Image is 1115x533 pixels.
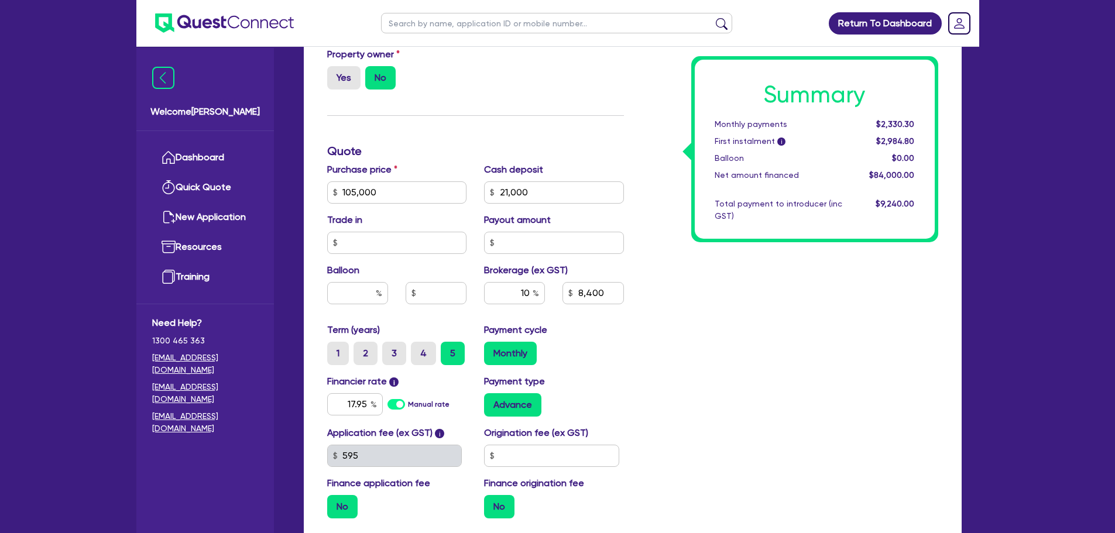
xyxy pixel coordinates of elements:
div: Monthly payments [706,118,851,130]
img: quick-quote [162,180,176,194]
label: 1 [327,342,349,365]
a: Return To Dashboard [829,12,942,35]
label: Financier rate [327,374,399,388]
label: Purchase price [327,163,397,177]
a: Dashboard [152,143,258,173]
label: Payout amount [484,213,551,227]
span: Need Help? [152,316,258,330]
a: [EMAIL_ADDRESS][DOMAIN_NAME] [152,352,258,376]
label: Manual rate [408,399,450,410]
label: Finance origination fee [484,476,584,490]
a: Quick Quote [152,173,258,202]
label: No [484,495,514,518]
a: Dropdown toggle [944,8,975,39]
img: resources [162,240,176,254]
img: quest-connect-logo-blue [155,13,294,33]
span: $84,000.00 [869,170,914,180]
label: Property owner [327,47,400,61]
label: No [365,66,396,90]
a: [EMAIL_ADDRESS][DOMAIN_NAME] [152,410,258,435]
a: Training [152,262,258,292]
label: 2 [354,342,378,365]
label: Advance [484,393,541,417]
label: Origination fee (ex GST) [484,426,588,440]
div: Balloon [706,152,851,164]
label: No [327,495,358,518]
h3: Quote [327,144,624,158]
label: Payment type [484,374,545,388]
img: icon-menu-close [152,67,174,89]
label: Cash deposit [484,163,543,177]
label: 5 [441,342,465,365]
label: Payment cycle [484,323,547,337]
a: [EMAIL_ADDRESS][DOMAIN_NAME] [152,381,258,405]
label: Brokerage (ex GST) [484,263,568,277]
span: $9,240.00 [876,199,914,208]
span: $0.00 [892,153,914,163]
label: 4 [411,342,436,365]
img: training [162,270,176,284]
h1: Summary [715,81,915,109]
span: i [389,377,399,387]
label: Application fee (ex GST) [327,426,433,440]
span: $2,984.80 [876,136,914,146]
label: Finance application fee [327,476,430,490]
span: 1300 465 363 [152,335,258,347]
input: Search by name, application ID or mobile number... [381,13,732,33]
label: Trade in [327,213,362,227]
a: New Application [152,202,258,232]
label: Monthly [484,342,537,365]
label: Yes [327,66,361,90]
span: i [435,429,444,438]
span: $2,330.30 [876,119,914,129]
div: Total payment to introducer (inc GST) [706,198,851,222]
div: First instalment [706,135,851,147]
label: Balloon [327,263,359,277]
span: i [777,138,785,146]
img: new-application [162,210,176,224]
label: 3 [382,342,406,365]
span: Welcome [PERSON_NAME] [150,105,260,119]
a: Resources [152,232,258,262]
label: Term (years) [327,323,380,337]
div: Net amount financed [706,169,851,181]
